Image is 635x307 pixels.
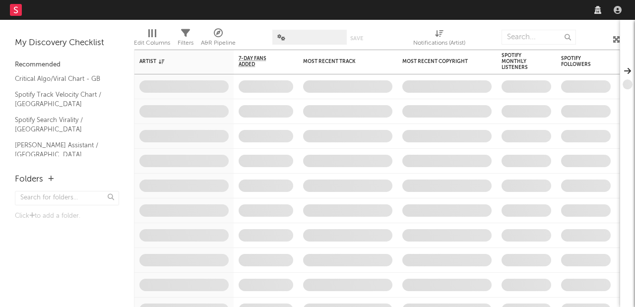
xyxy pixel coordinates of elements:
div: Notifications (Artist) [413,37,465,49]
div: Most Recent Track [303,59,378,64]
div: Edit Columns [134,37,170,49]
span: 7-Day Fans Added [239,56,278,67]
div: Recommended [15,59,119,71]
div: Artist [139,59,214,64]
div: A&R Pipeline [201,25,236,54]
a: Critical Algo/Viral Chart - GB [15,73,109,84]
div: Spotify Monthly Listeners [502,53,536,70]
div: Folders [15,174,43,185]
div: A&R Pipeline [201,37,236,49]
button: Save [350,36,363,41]
div: Notifications (Artist) [413,25,465,54]
div: My Discovery Checklist [15,37,119,49]
div: Filters [178,37,193,49]
div: Most Recent Copyright [402,59,477,64]
div: Click to add a folder. [15,210,119,222]
a: Spotify Track Velocity Chart / [GEOGRAPHIC_DATA] [15,89,109,110]
div: Edit Columns [134,25,170,54]
a: Spotify Search Virality / [GEOGRAPHIC_DATA] [15,115,109,135]
div: Spotify Followers [561,56,596,67]
div: Filters [178,25,193,54]
a: [PERSON_NAME] Assistant / [GEOGRAPHIC_DATA] [15,140,109,160]
input: Search for folders... [15,191,119,205]
input: Search... [502,30,576,45]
